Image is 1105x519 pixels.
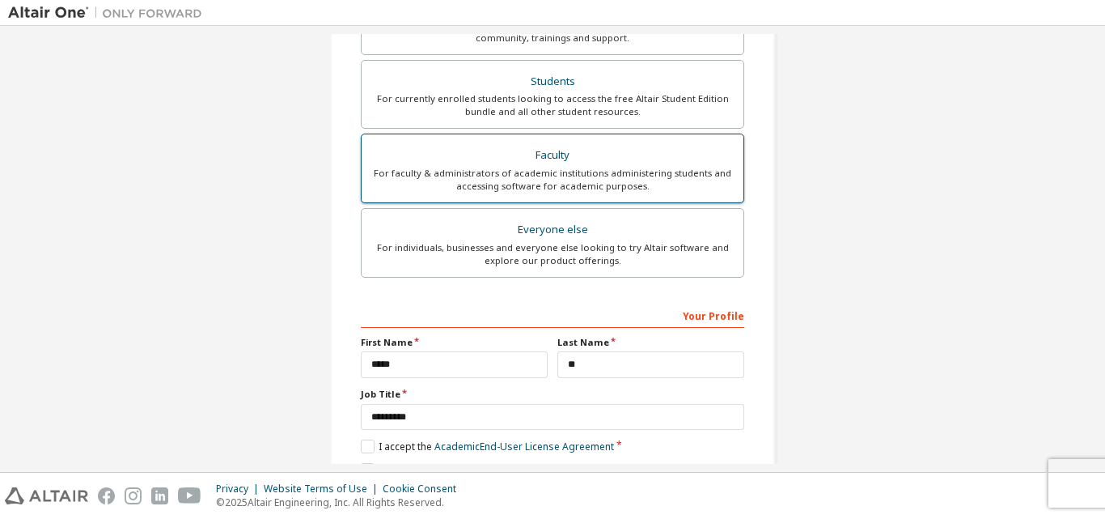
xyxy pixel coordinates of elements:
[371,70,734,93] div: Students
[5,487,88,504] img: altair_logo.svg
[8,5,210,21] img: Altair One
[371,241,734,267] div: For individuals, businesses and everyone else looking to try Altair software and explore our prod...
[383,483,466,496] div: Cookie Consent
[216,496,466,509] p: © 2025 Altair Engineering, Inc. All Rights Reserved.
[125,487,142,504] img: instagram.svg
[178,487,201,504] img: youtube.svg
[371,167,734,193] div: For faculty & administrators of academic institutions administering students and accessing softwa...
[361,388,744,401] label: Job Title
[434,440,614,453] a: Academic End-User License Agreement
[361,440,614,453] label: I accept the
[151,487,168,504] img: linkedin.svg
[361,463,612,477] label: I would like to receive marketing emails from Altair
[216,483,264,496] div: Privacy
[371,144,734,167] div: Faculty
[371,92,734,118] div: For currently enrolled students looking to access the free Altair Student Edition bundle and all ...
[361,336,548,349] label: First Name
[557,336,744,349] label: Last Name
[98,487,115,504] img: facebook.svg
[371,219,734,241] div: Everyone else
[264,483,383,496] div: Website Terms of Use
[361,302,744,328] div: Your Profile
